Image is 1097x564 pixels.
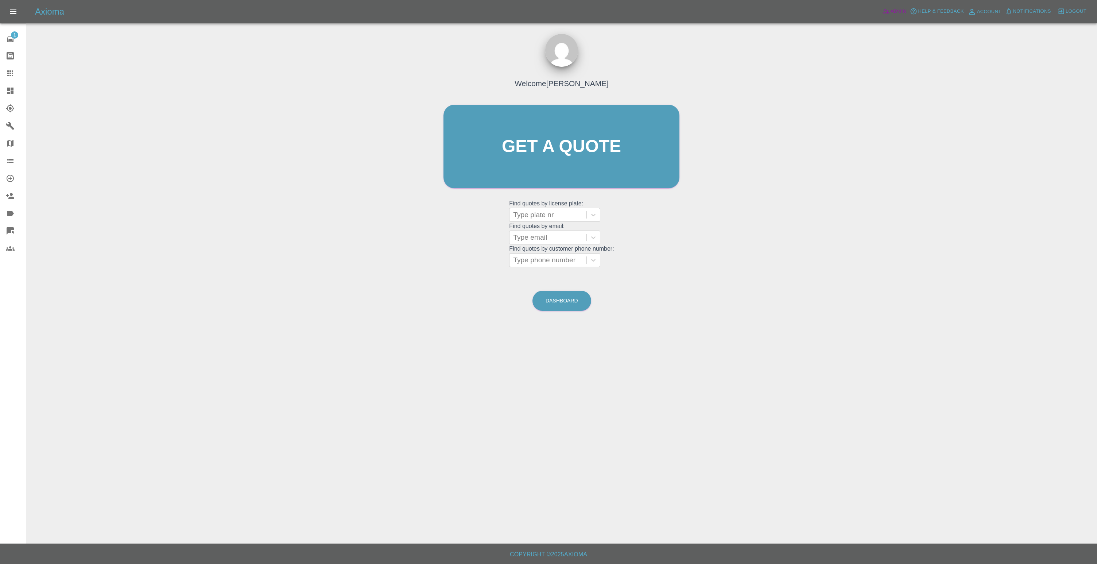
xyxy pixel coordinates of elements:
[509,223,614,244] grid: Find quotes by email:
[509,246,614,267] grid: Find quotes by customer phone number:
[35,6,64,18] h5: Axioma
[908,6,965,17] button: Help & Feedback
[891,7,907,16] span: Admin
[1056,6,1088,17] button: Logout
[509,200,614,222] grid: Find quotes by license plate:
[1003,6,1053,17] button: Notifications
[4,3,22,20] button: Open drawer
[545,34,578,67] img: ...
[1066,7,1086,16] span: Logout
[515,78,608,89] h4: Welcome [PERSON_NAME]
[6,549,1091,560] h6: Copyright © 2025 Axioma
[1013,7,1051,16] span: Notifications
[532,291,591,311] a: Dashboard
[966,6,1003,18] a: Account
[918,7,964,16] span: Help & Feedback
[443,105,679,188] a: Get a quote
[977,8,1001,16] span: Account
[881,6,908,17] a: Admin
[11,31,18,39] span: 1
